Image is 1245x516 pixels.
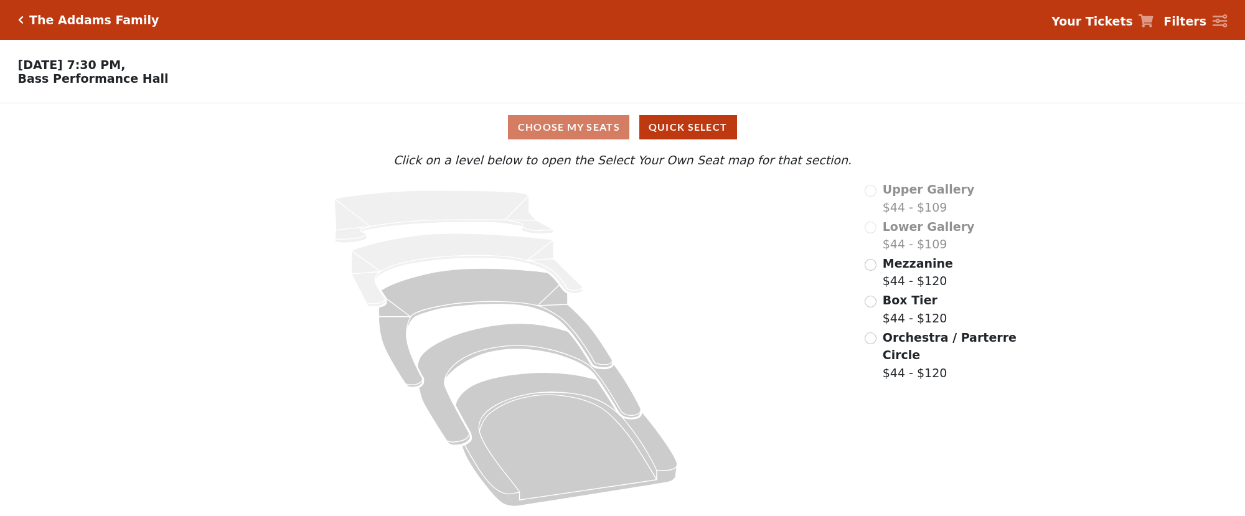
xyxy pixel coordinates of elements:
[639,115,737,139] button: Quick Select
[883,331,1017,362] span: Orchestra / Parterre Circle
[883,255,953,290] label: $44 - $120
[1051,12,1153,30] a: Your Tickets
[18,16,24,24] a: Click here to go back to filters
[29,13,159,27] h5: The Addams Family
[1163,14,1206,28] strong: Filters
[1163,12,1227,30] a: Filters
[883,291,947,327] label: $44 - $120
[164,151,1081,169] p: Click on a level below to open the Select Your Own Seat map for that section.
[334,190,553,243] path: Upper Gallery - Seats Available: 0
[883,181,975,216] label: $44 - $109
[883,182,975,196] span: Upper Gallery
[352,233,583,307] path: Lower Gallery - Seats Available: 0
[455,372,677,506] path: Orchestra / Parterre Circle - Seats Available: 99
[883,293,937,307] span: Box Tier
[883,256,953,270] span: Mezzanine
[883,220,975,233] span: Lower Gallery
[1051,14,1133,28] strong: Your Tickets
[883,218,975,253] label: $44 - $109
[883,329,1018,382] label: $44 - $120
